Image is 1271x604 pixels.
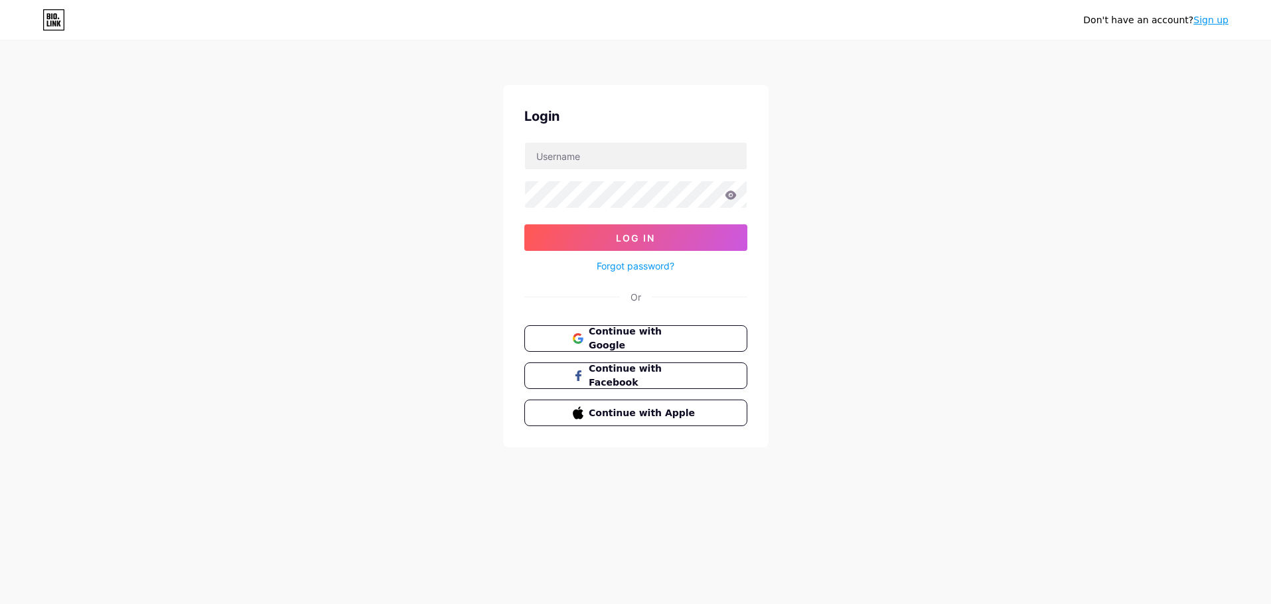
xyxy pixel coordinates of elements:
div: Or [631,290,641,304]
span: Log In [616,232,655,244]
span: Continue with Google [589,325,698,352]
a: Forgot password? [597,259,674,273]
button: Continue with Google [524,325,747,352]
button: Log In [524,224,747,251]
div: Don't have an account? [1083,13,1229,27]
span: Continue with Apple [589,406,698,420]
div: Login [524,106,747,126]
span: Continue with Facebook [589,362,698,390]
input: Username [525,143,747,169]
button: Continue with Facebook [524,362,747,389]
a: Sign up [1193,15,1229,25]
button: Continue with Apple [524,400,747,426]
